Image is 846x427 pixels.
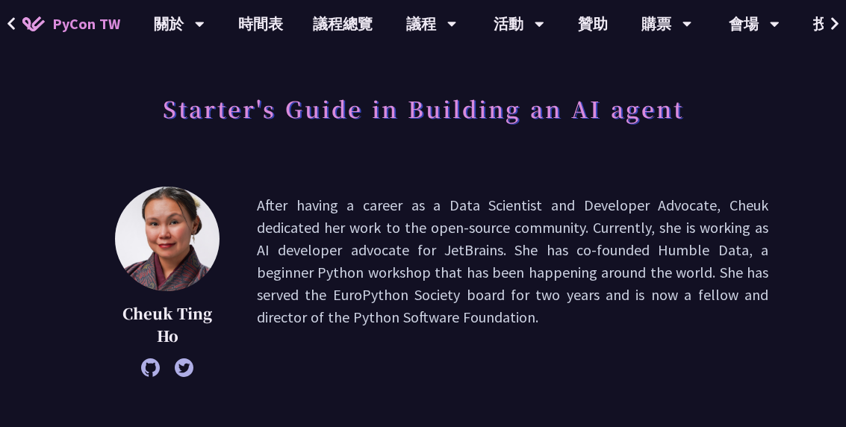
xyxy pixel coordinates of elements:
a: PyCon TW [7,5,135,43]
img: Cheuk Ting Ho [115,187,220,291]
img: Home icon of PyCon TW 2025 [22,16,45,31]
p: After having a career as a Data Scientist and Developer Advocate, Cheuk dedicated her work to the... [257,194,768,370]
p: Cheuk Ting Ho [115,302,220,347]
span: PyCon TW [52,13,120,35]
h1: Starter's Guide in Building an AI agent [163,86,684,131]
